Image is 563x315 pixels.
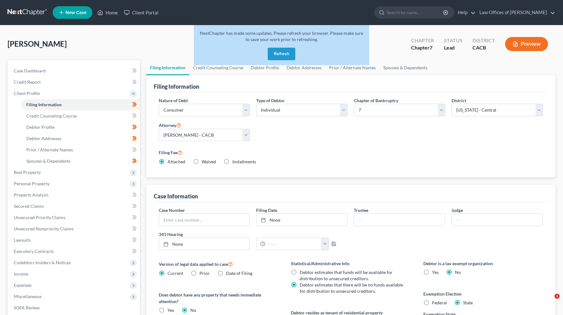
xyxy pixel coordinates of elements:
iframe: Intercom live chat [542,294,557,309]
label: Filing Date [256,207,277,213]
a: Credit Counseling Course [189,60,247,75]
label: Attorney [159,121,181,129]
span: Real Property [14,170,41,175]
span: Miscellaneous [14,294,42,299]
a: Case Dashboard [9,65,140,76]
label: Version of legal data applied to case [159,260,279,268]
button: Preview [505,37,548,51]
span: Codebtors Insiders & Notices [14,260,71,265]
label: Type of Debtor [256,97,285,104]
label: Statistical/Administrative Info [291,260,411,267]
span: Yes [168,307,174,313]
input: -- [354,214,445,226]
a: Help [455,7,476,18]
label: Judge [452,207,463,213]
a: Law Offices of [PERSON_NAME] [476,7,555,18]
label: Nature of Debt [159,97,188,104]
div: Filing Information [154,83,199,90]
span: Unsecured Nonpriority Claims [14,226,74,231]
label: District [452,97,466,104]
div: Case Information [154,192,198,200]
label: Filing Fee [159,149,543,156]
span: Debtor Profile [26,124,54,130]
a: Unsecured Nonpriority Claims [9,223,140,234]
a: Credit Report [9,76,140,88]
label: 341 Hearing [156,231,351,238]
a: None [256,214,347,226]
div: Chapter [411,37,434,44]
span: Case Dashboard [14,68,46,73]
a: Prior / Alternate Names [21,144,140,155]
span: No [455,270,461,275]
a: SOFA Review [9,302,140,313]
input: -- [452,214,543,226]
a: Credit Counseling Course [21,110,140,122]
span: Current [168,270,183,276]
span: 1 [555,294,560,299]
span: Income [14,271,28,276]
span: State [463,300,473,305]
span: Installments [232,159,256,164]
a: Executory Contracts [9,246,140,257]
label: Trustee [354,207,368,213]
label: Does debtor have any property that needs immediate attention? [159,291,279,305]
span: Waived [202,159,216,164]
a: Debtor Addresses [21,133,140,144]
span: Unsecured Priority Claims [14,215,65,220]
label: Exemption Election [423,291,543,297]
a: Secured Claims [9,201,140,212]
span: Filing Information [26,102,62,107]
div: Lead [444,44,462,51]
a: None [159,238,250,250]
span: Secured Claims [14,203,44,209]
span: Yes [432,270,439,275]
span: Attached [168,159,185,164]
span: 7 [430,45,432,50]
span: Executory Contracts [14,249,54,254]
span: [PERSON_NAME] [8,39,67,48]
span: Debtor Addresses [26,136,61,141]
div: Chapter [411,44,434,51]
span: Federal [432,300,447,305]
a: Debtor Profile [21,122,140,133]
span: Lawsuits [14,237,31,243]
span: Prior [199,270,210,276]
span: Credit Counseling Course [26,113,77,118]
label: Case Number [159,207,185,213]
label: Chapter of Bankruptcy [354,97,398,104]
span: NextChapter has made some updates. Please refresh your browser. Please make sure to save your wor... [200,30,363,42]
a: Filing Information [146,60,189,75]
input: -- : -- [265,238,321,250]
label: Debtor is a tax exempt organization [423,260,543,267]
span: Personal Property [14,181,49,186]
a: Home [94,7,121,18]
span: Prior / Alternate Names [26,147,73,152]
button: Refresh [268,48,295,60]
a: Spouses & Dependents [21,155,140,167]
a: Lawsuits [9,234,140,246]
div: CACB [473,44,495,51]
span: Debtor estimates that there will be no funds available for distribution to unsecured creditors. [300,282,403,294]
a: Spouses & Dependents [380,60,431,75]
span: Expenses [14,282,32,288]
div: Status [444,37,462,44]
span: Credit Report [14,79,41,85]
span: Debtor estimates that funds will be available for distribution to unsecured creditors. [300,270,393,281]
span: SOFA Review [14,305,40,310]
a: Unsecured Priority Claims [9,212,140,223]
span: Property Analysis [14,192,49,197]
input: Enter case number... [159,214,250,226]
span: Spouses & Dependents [26,158,70,164]
a: Client Portal [121,7,162,18]
span: New Case [65,10,86,15]
div: District [473,37,495,44]
a: Filing Information [21,99,140,110]
span: No [190,307,196,313]
a: Property Analysis [9,189,140,201]
span: Date of Filing [226,270,252,276]
span: Client Profile [14,91,40,96]
input: Search by name... [387,7,444,18]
